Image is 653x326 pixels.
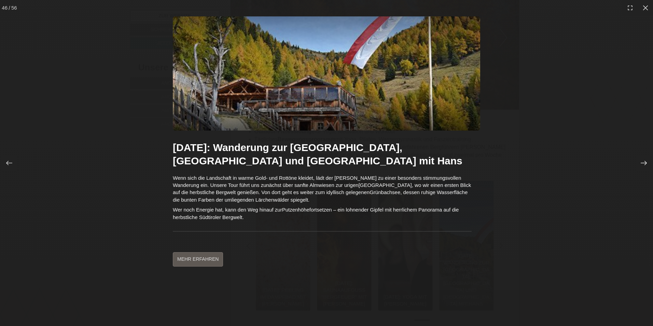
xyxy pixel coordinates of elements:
[626,146,653,180] div: Next slide
[173,206,472,221] p: Wer noch Energie hat, kann den Weg hinauf zur fortsetzen – ein lohnender Gipfel mit herrlichem Pa...
[173,16,480,131] img: 68910f4b19b01moarhofalm1.jpg
[370,189,400,195] span: Grünbachsee
[173,252,223,267] a: Mehr erfahren
[359,182,412,188] span: [GEOGRAPHIC_DATA]
[173,141,472,167] h2: [DATE]: Wanderung zur [GEOGRAPHIC_DATA], [GEOGRAPHIC_DATA] und [GEOGRAPHIC_DATA] mit Hans
[282,207,309,213] span: Putzenhöhe
[173,174,472,204] p: Wenn sich die Landschaft in warme Gold- und Rottöne kleidet, lädt der [PERSON_NAME] zu einer beso...
[2,4,8,11] span: 46
[11,4,17,11] div: 56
